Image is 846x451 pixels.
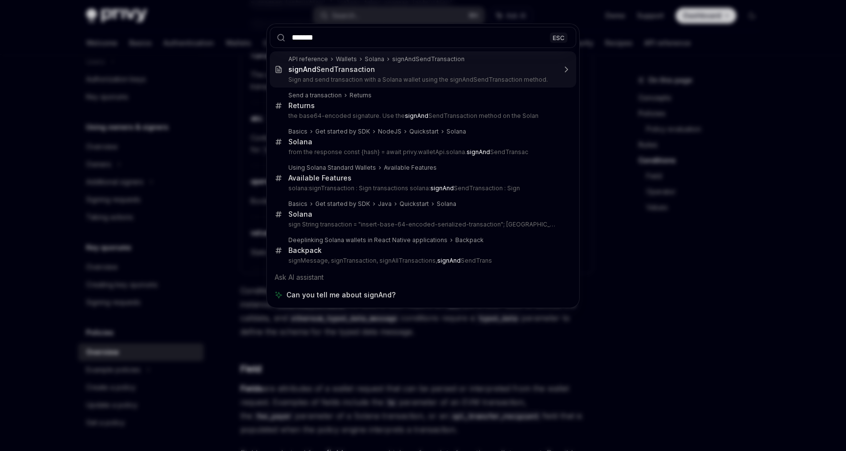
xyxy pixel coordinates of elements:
div: Using Solana Standard Wallets [288,164,376,172]
div: Ask AI assistant [270,269,576,286]
div: Available Features [384,164,437,172]
div: Backpack [455,236,484,244]
p: from the response const {hash} = await privy.walletApi.solana. SendTransac [288,148,556,156]
div: Quickstart [409,128,439,135]
div: NodeJS [378,128,401,135]
div: Backpack [288,246,322,255]
p: solana:signTransaction : Sign transactions solana: SendTransaction : Sign [288,184,556,192]
div: Returns [350,91,372,99]
b: signAnd [430,184,454,192]
p: signMessage, signTransaction, signAllTransactions, SendTrans [288,257,556,265]
div: Wallets [336,55,357,63]
b: signAnd [437,257,461,264]
div: Deeplinking Solana wallets in React Native applications [288,236,447,244]
b: signAnd [288,65,316,73]
div: Get started by SDK [315,128,370,135]
span: Can you tell me about signAnd? [286,290,396,300]
b: signAnd [467,148,490,156]
div: Basics [288,128,307,135]
div: Solana [365,55,384,63]
div: Quickstart [399,200,429,208]
div: Solana [446,128,466,135]
div: Solana [288,137,312,146]
b: signAnd [405,112,428,119]
div: Basics [288,200,307,208]
p: Sign and send transaction with a Solana wallet using the signAndSendTransaction method. [288,76,556,84]
div: API reference [288,55,328,63]
div: Send a transaction [288,91,342,99]
div: Solana [288,210,312,219]
div: Available Features [288,174,352,182]
div: Solana [437,200,456,208]
div: signAndSendTransaction [392,55,465,63]
p: the base64-encoded signature. Use the SendTransaction method on the Solan [288,112,556,120]
div: SendTransaction [288,65,375,74]
p: sign String transaction = "insert-base-64-encoded-serialized-transaction"; [GEOGRAPHIC_DATA] [288,221,556,228]
div: Returns [288,101,315,110]
div: Java [378,200,392,208]
div: ESC [550,32,567,43]
div: Get started by SDK [315,200,370,208]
